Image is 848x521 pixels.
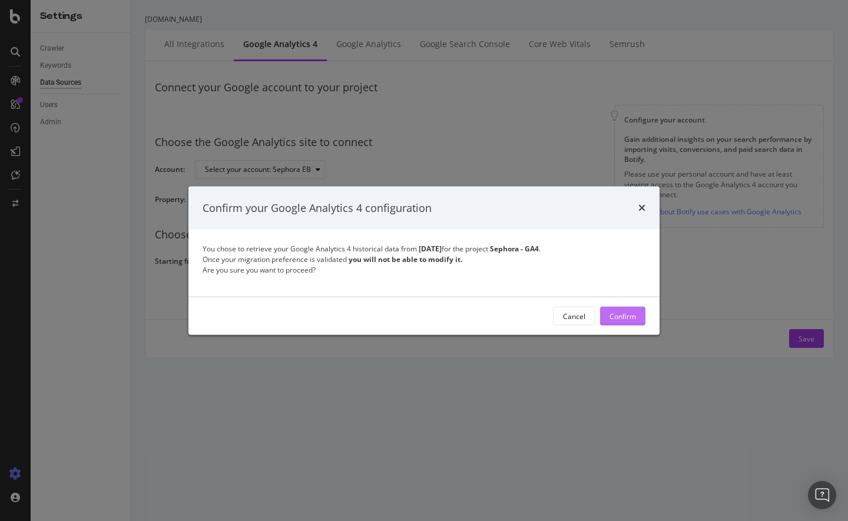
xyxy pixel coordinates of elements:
[490,244,539,254] strong: Sephora - GA4
[609,311,636,321] div: Confirm
[203,200,432,215] div: Confirm your Google Analytics 4 configuration
[417,244,442,254] strong: [DATE]
[188,186,660,335] div: modal
[600,307,645,326] button: Confirm
[563,311,585,321] div: Cancel
[808,481,836,509] div: Open Intercom Messenger
[638,200,645,215] div: times
[349,254,462,264] strong: you will not be able to modify it.
[553,307,595,326] button: Cancel
[203,244,645,276] div: You chose to retrieve your Google Analytics 4 historical data from for the project . Once your mi...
